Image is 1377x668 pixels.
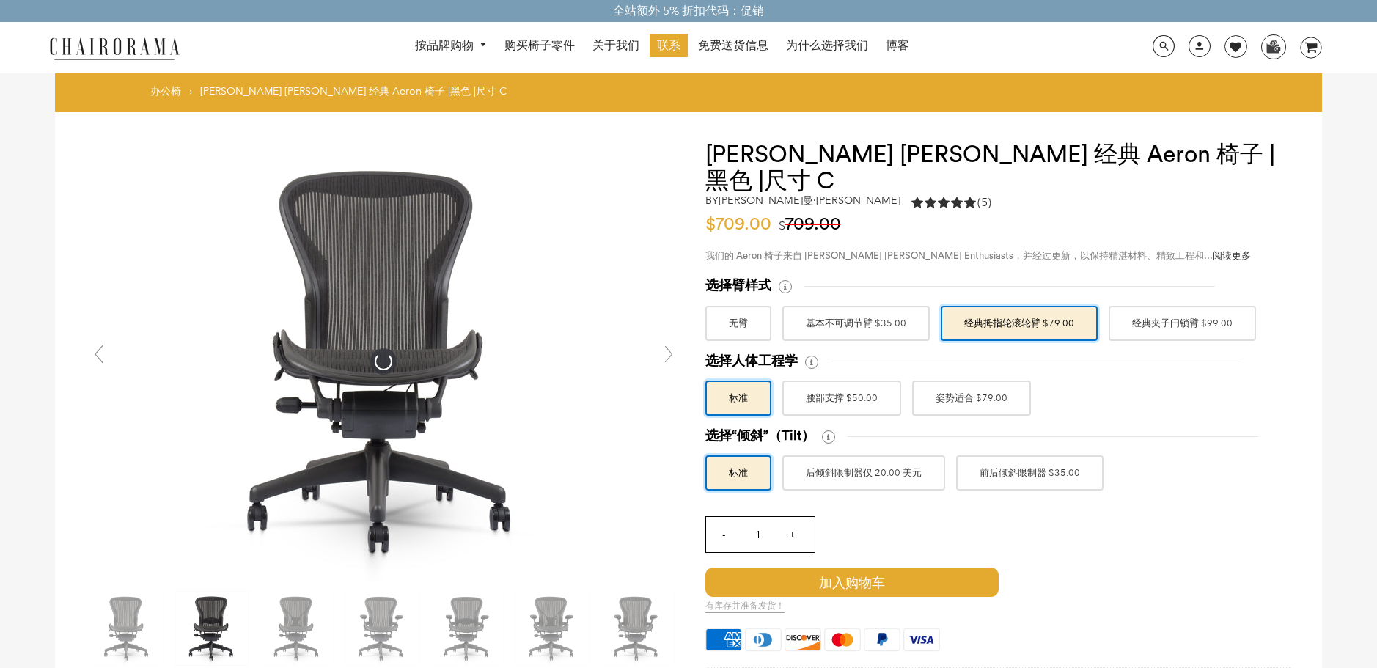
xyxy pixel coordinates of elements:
[1262,35,1285,57] img: WhatsApp_Image_2024-07-12_at_16.23.01.webp
[504,38,575,54] span: 购买椅子零件
[592,38,639,54] span: 关于我们
[705,251,1090,260] span: 我们的 Aeron 椅子来自 [PERSON_NAME] [PERSON_NAME] Enthusiasts，并经过更新，以
[977,195,991,210] span: (5)
[1132,310,1233,337] font: 经典夹子闩锁臂 $99.00
[1289,37,1322,59] a: 层
[250,34,1074,61] nav: 桌面导航
[189,84,192,98] span: ›
[911,194,991,210] div: 5.0 评分 （5 票）
[430,592,504,665] img: Herman Miller 经典 Aeron 椅子 |黑色 |C 码 - chairorama
[691,34,776,57] a: 免费送货信息
[729,460,748,486] font: 标准
[786,38,868,54] span: 为什么选择我们
[164,353,603,367] a: Herman Miller 经典 Aeron 椅子 |黑色 |C 码 - chairorama
[936,385,1007,411] font: 姿势适合 $79.00
[705,194,900,207] h2: by
[164,142,603,581] img: Herman Miller 经典 Aeron 椅子 |黑色 |C 码 - chairorama
[515,592,589,665] img: Herman Miller 经典 Aeron 椅子 |黑色 |C 码 - chairorama
[650,34,688,57] a: 联系
[601,592,674,665] img: Herman Miller 经典 Aeron 椅子 |黑色 |C 码 - chairorama
[41,35,188,61] img: 主席
[785,216,848,233] span: 709.00
[878,34,917,57] a: 博客
[806,460,922,486] font: 后倾斜限制器仅 20.00 美元
[497,34,582,57] a: 购买椅子零件
[705,219,848,232] font: $
[705,601,785,613] span: 有库存并准备发货！
[719,194,900,207] a: [PERSON_NAME]曼·[PERSON_NAME]
[806,385,878,411] font: 腰部支撑 $50.00
[90,592,164,665] img: Herman Miller 经典 Aeron 椅子 |黑色 |C 码 - chairorama
[345,592,419,665] img: Herman Miller 经典 Aeron 椅子 |黑色 |C 码 - chairorama
[729,310,748,337] font: 无臂
[705,216,779,233] span: $709.00
[175,592,249,665] img: Herman Miller 经典 Aeron 椅子 |黑色 |C 码 - chairorama
[657,38,680,54] span: 联系
[705,568,1117,597] button: 加入购物车
[705,568,999,597] span: 加入购物车
[705,427,815,444] span: 选择“倾斜”（Tilt）
[705,277,771,294] span: 选择臂样式
[150,84,181,98] a: 办公椅
[150,84,512,105] nav: 面包屑
[779,34,875,57] a: 为什么选择我们
[1301,37,1321,58] g: 层
[886,38,909,54] span: 博客
[911,194,991,214] a: 5.0 评分 （5 票）
[964,310,1074,337] font: 经典拇指轮滚轮臂 $79.00
[1090,251,1251,260] span: 保持精湛材料、精致工程和...
[415,38,474,52] font: 按品牌购物
[408,34,494,57] a: 按品牌购物
[705,353,798,370] span: 选择人体工程学
[706,517,741,552] input: -
[260,592,334,665] img: Herman Miller 经典 Aeron 椅子 |黑色 |C 码 - chairorama
[705,142,1293,194] h1: [PERSON_NAME] [PERSON_NAME] 经典 Aeron 椅子 |黑色 |尺寸 C
[1213,251,1251,260] a: 阅读更多
[806,310,906,337] font: 基本不可调节臂 $35.00
[585,34,647,57] a: 关于我们
[729,385,748,411] font: 标准
[200,84,507,98] span: [PERSON_NAME] [PERSON_NAME] 经典 Aeron 椅子 |黑色 |尺寸 C
[980,460,1080,486] font: 前后倾斜限制器 $35.00
[698,38,768,54] span: 免费送货信息
[775,517,810,552] input: +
